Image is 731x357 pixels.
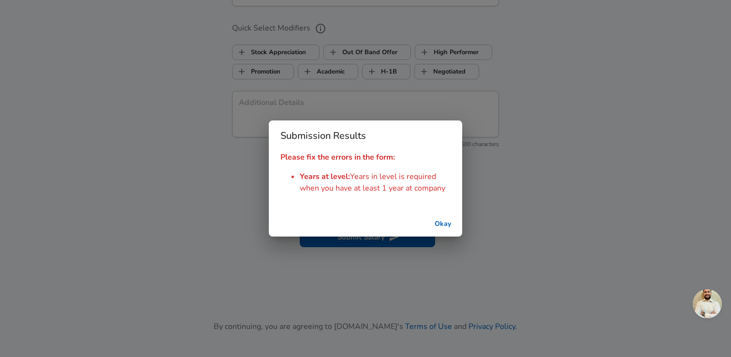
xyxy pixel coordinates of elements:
span: Years at level : [300,171,350,182]
strong: Please fix the errors in the form: [280,152,395,163]
div: Открытый чат [693,289,722,318]
span: Years in level is required when you have at least 1 year at company [300,171,445,193]
h2: Submission Results [269,120,462,151]
button: successful-submission-button [427,215,458,233]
